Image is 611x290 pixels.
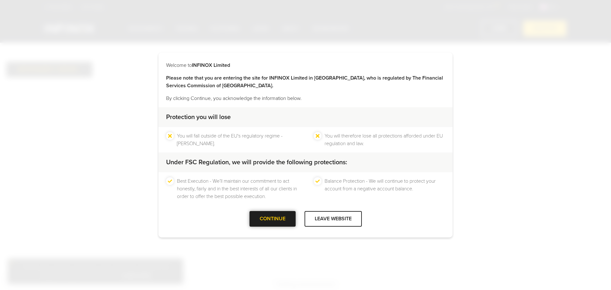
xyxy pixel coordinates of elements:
p: Welcome to [166,61,445,69]
p: By clicking Continue, you acknowledge the information below. [166,95,445,102]
strong: Please note that you are entering the site for INFINOX Limited in [GEOGRAPHIC_DATA], who is regul... [166,75,443,89]
div: CONTINUE [249,211,296,227]
div: LEAVE WEBSITE [305,211,362,227]
li: Best Execution - We’ll maintain our commitment to act honestly, fairly and in the best interests ... [177,177,297,200]
strong: Protection you will lose [166,113,231,121]
strong: INFINOX Limited [192,62,230,68]
li: You will fall outside of the EU's regulatory regime - [PERSON_NAME]. [177,132,297,147]
li: Balance Protection - We will continue to protect your account from a negative account balance. [325,177,445,200]
li: You will therefore lose all protections afforded under EU regulation and law. [325,132,445,147]
strong: Under FSC Regulation, we will provide the following protections: [166,159,347,166]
